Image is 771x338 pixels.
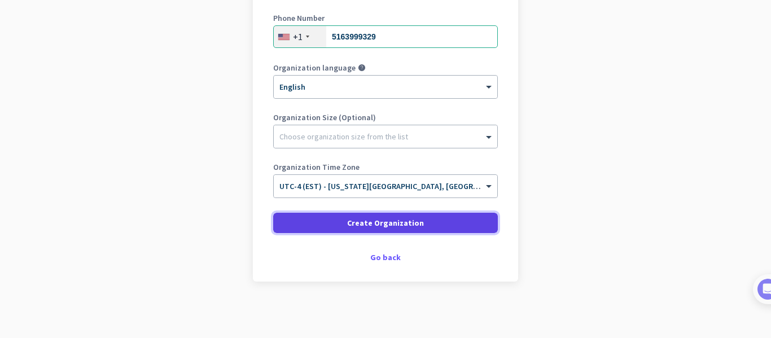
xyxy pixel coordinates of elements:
[273,113,498,121] label: Organization Size (Optional)
[273,253,498,261] div: Go back
[273,25,498,48] input: 201-555-0123
[273,213,498,233] button: Create Organization
[273,163,498,171] label: Organization Time Zone
[293,31,303,42] div: +1
[273,64,356,72] label: Organization language
[347,217,424,229] span: Create Organization
[273,14,498,22] label: Phone Number
[358,64,366,72] i: help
